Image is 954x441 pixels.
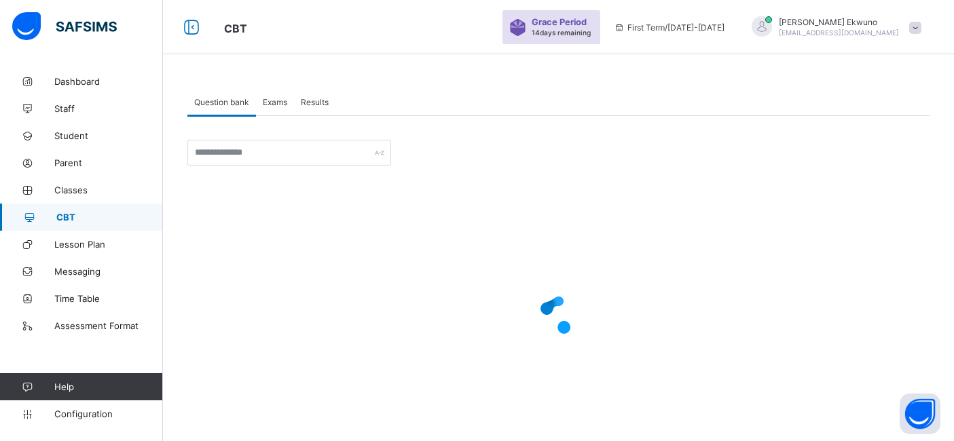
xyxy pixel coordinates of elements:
span: Help [54,381,162,392]
span: CBT [56,212,163,223]
span: [PERSON_NAME] Ekwuno [779,17,899,27]
span: Dashboard [54,76,163,87]
span: Parent [54,157,163,168]
span: session/term information [614,22,724,33]
span: [EMAIL_ADDRESS][DOMAIN_NAME] [779,28,899,37]
span: Configuration [54,408,162,419]
button: Open asap [900,394,940,434]
span: Question bank [194,97,249,107]
span: Exams [263,97,287,107]
span: 14 days remaining [532,28,591,37]
span: CBT [224,22,247,35]
span: Assessment Format [54,320,163,331]
span: Time Table [54,293,163,304]
div: VivianEkwuno [738,16,928,39]
span: Classes [54,185,163,195]
span: Staff [54,103,163,114]
img: safsims [12,12,117,41]
span: Messaging [54,266,163,277]
span: Grace Period [532,17,587,27]
span: Lesson Plan [54,239,163,250]
span: Results [301,97,329,107]
img: sticker-purple.71386a28dfed39d6af7621340158ba97.svg [509,19,526,36]
span: Student [54,130,163,141]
